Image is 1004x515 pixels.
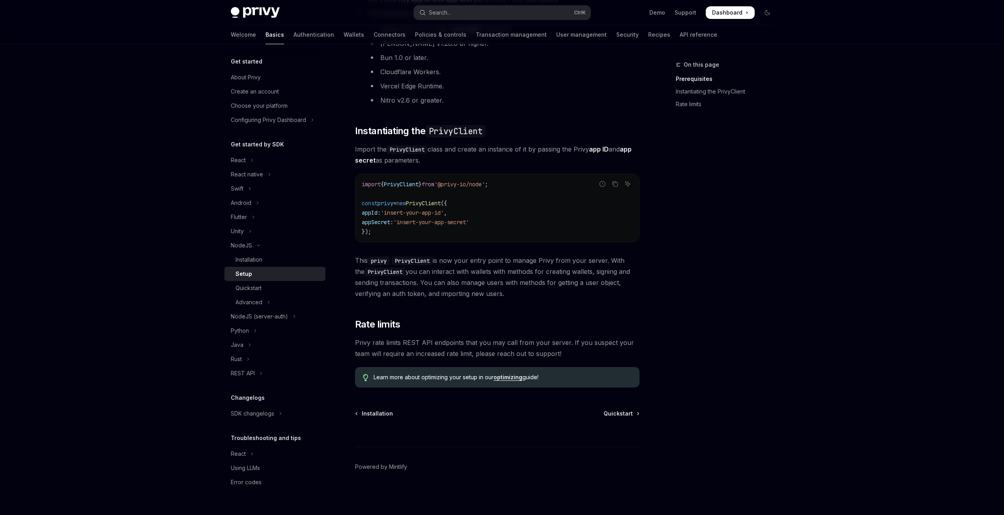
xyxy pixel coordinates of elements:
[355,318,400,331] span: Rate limits
[368,95,639,106] li: Nitro v2.6 or greater.
[224,461,325,475] a: Using LLMs
[355,144,639,166] span: Import the class and create an instance of it by passing the Privy and as parameters.
[415,25,466,44] a: Policies & controls
[556,25,607,44] a: User management
[393,200,396,207] span: =
[231,354,242,364] div: Rust
[623,179,633,189] button: Ask AI
[368,66,639,77] li: Cloudflare Workers.
[231,101,288,110] div: Choose your platform
[231,73,261,82] div: About Privy
[224,153,325,167] button: Toggle React section
[374,373,631,381] span: Learn more about optimizing your setup in our guide!
[231,25,256,44] a: Welcome
[574,9,586,16] span: Ctrl K
[684,60,719,69] span: On this page
[231,7,280,18] img: dark logo
[444,209,447,216] span: ,
[676,98,780,110] a: Rate limits
[231,449,246,459] div: React
[363,374,368,381] svg: Tip
[231,57,262,66] h5: Get started
[236,269,252,279] div: Setup
[675,9,696,17] a: Support
[224,352,325,366] button: Toggle Rust section
[231,241,252,250] div: NodeJS
[224,167,325,182] button: Toggle React native section
[231,409,274,418] div: SDK changelogs
[224,99,325,113] a: Choose your platform
[368,257,390,265] code: privy
[355,337,639,359] span: Privy rate limits REST API endpoints that you may call from your server. If you suspect your team...
[356,410,393,418] a: Installation
[392,257,433,265] code: PrivyClient
[236,298,262,307] div: Advanced
[224,406,325,421] button: Toggle SDK changelogs section
[355,463,407,471] a: Powered by Mintlify
[362,209,381,216] span: appId:
[224,281,325,295] a: Quickstart
[429,8,451,17] div: Search...
[294,25,334,44] a: Authentication
[231,140,284,149] h5: Get started by SDK
[476,25,547,44] a: Transaction management
[616,25,639,44] a: Security
[604,410,639,418] a: Quickstart
[224,295,325,309] button: Toggle Advanced section
[706,6,755,19] a: Dashboard
[231,312,288,321] div: NodeJS (server-auth)
[396,200,406,207] span: new
[344,25,364,44] a: Wallets
[224,253,325,267] a: Installation
[712,9,742,17] span: Dashboard
[414,6,591,20] button: Open search
[485,181,488,188] span: ;
[362,219,393,226] span: appSecret:
[597,179,608,189] button: Report incorrect code
[355,255,639,299] span: This is now your entry point to manage Privy from your server. With the you can interact with wal...
[494,374,522,381] a: optimizing
[231,212,247,222] div: Flutter
[434,181,485,188] span: '@privy-io/node'
[236,283,262,293] div: Quickstart
[224,70,325,84] a: About Privy
[236,255,262,264] div: Installation
[378,200,393,207] span: privy
[365,268,406,276] code: PrivyClient
[224,447,325,461] button: Toggle React section
[362,181,381,188] span: import
[676,85,780,98] a: Instantiating the PrivyClient
[265,25,284,44] a: Basics
[676,73,780,85] a: Prerequisites
[648,25,670,44] a: Recipes
[441,200,447,207] span: ({
[231,87,279,96] div: Create an account
[231,478,262,487] div: Error codes
[224,475,325,489] a: Error codes
[224,267,325,281] a: Setup
[231,170,263,179] div: React native
[224,182,325,196] button: Toggle Swift section
[231,369,255,378] div: REST API
[231,198,251,208] div: Android
[224,309,325,324] button: Toggle NodeJS (server-auth) section
[680,25,717,44] a: API reference
[224,224,325,238] button: Toggle Unity section
[355,8,639,106] li: The following runtimes are supported:
[224,366,325,380] button: Toggle REST API section
[419,181,422,188] span: }
[231,155,246,165] div: React
[362,200,378,207] span: const
[368,81,639,92] li: Vercel Edge Runtime.
[231,227,244,236] div: Unity
[604,410,633,418] span: Quickstart
[362,410,393,418] span: Installation
[422,181,434,188] span: from
[231,433,301,443] h5: Troubleshooting and tips
[231,463,260,473] div: Using LLMs
[406,200,441,207] span: PrivyClient
[649,9,665,17] a: Demo
[224,210,325,224] button: Toggle Flutter section
[224,113,325,127] button: Toggle Configuring Privy Dashboard section
[387,145,428,154] code: PrivyClient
